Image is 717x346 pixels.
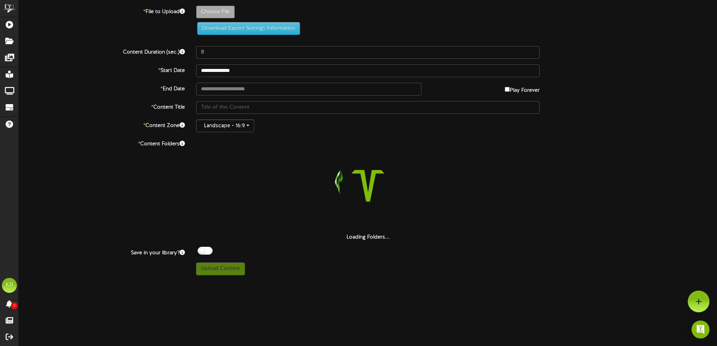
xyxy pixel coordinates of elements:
[11,302,18,309] span: 0
[2,278,17,293] div: KR
[197,22,300,35] button: Download Export Settings Information
[13,101,190,111] label: Content Title
[505,87,510,92] input: Play Forever
[346,234,390,240] strong: Loading Folders...
[196,119,254,132] button: Landscape - 16:9
[13,6,190,16] label: File to Upload
[505,83,540,94] label: Play Forever
[13,64,190,75] label: Start Date
[691,321,709,339] div: Open Intercom Messenger
[13,83,190,93] label: End Date
[196,101,540,114] input: Title of this Content
[13,247,190,257] label: Save in your library?
[320,138,416,234] img: loading-spinner-1.png
[193,25,300,31] a: Download Export Settings Information
[13,119,190,130] label: Content Zone
[196,262,245,275] button: Upload Content
[13,46,190,56] label: Content Duration (sec.)
[13,138,190,148] label: Content Folders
